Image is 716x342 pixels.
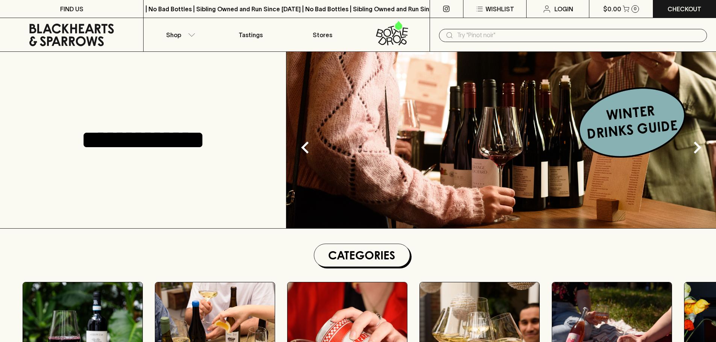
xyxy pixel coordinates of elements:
[457,29,701,41] input: Try "Pinot noir"
[313,30,332,39] p: Stores
[166,30,181,39] p: Shop
[60,5,83,14] p: FIND US
[634,7,637,11] p: 0
[290,133,320,163] button: Previous
[239,30,263,39] p: Tastings
[286,52,716,228] img: optimise
[603,5,621,14] p: $0.00
[682,133,712,163] button: Next
[144,18,215,51] button: Shop
[668,5,701,14] p: Checkout
[486,5,514,14] p: Wishlist
[215,18,286,51] a: Tastings
[554,5,573,14] p: Login
[317,247,407,264] h1: Categories
[287,18,358,51] a: Stores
